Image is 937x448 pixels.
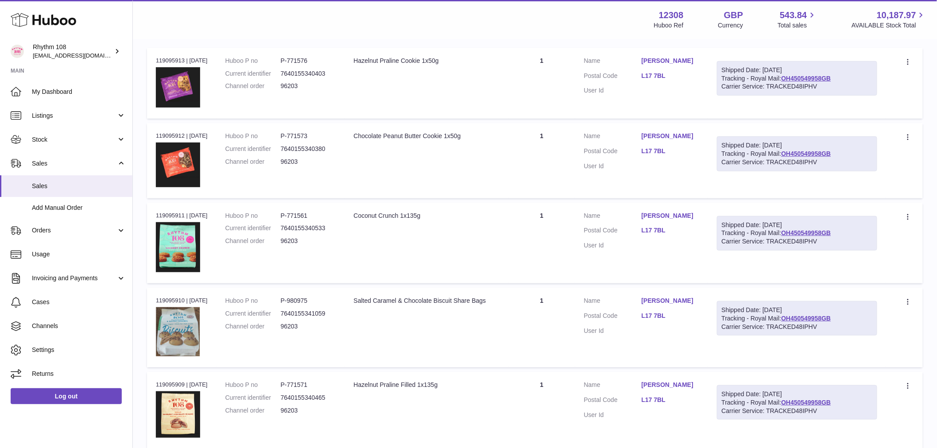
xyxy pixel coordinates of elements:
img: 123081684746069.JPG [156,143,200,187]
a: L17 7BL [642,72,699,80]
dt: Current identifier [225,394,281,402]
div: Carrier Service: TRACKED48IPHV [722,407,872,415]
a: OH450549958GB [781,399,831,406]
dt: Postal Code [584,396,642,406]
div: Shipped Date: [DATE] [722,221,872,229]
dt: Current identifier [225,224,281,232]
dd: 96203 [281,237,336,245]
strong: GBP [724,9,743,21]
div: 119095912 | [DATE] [156,132,208,140]
dt: Name [584,212,642,222]
a: [PERSON_NAME] [642,132,699,140]
a: L17 7BL [642,226,699,235]
div: Carrier Service: TRACKED48IPHV [722,82,872,91]
dt: Current identifier [225,309,281,318]
img: 1713955972.JPG [156,307,200,356]
dd: P-771576 [281,57,336,65]
dt: Name [584,297,642,307]
a: 10,187.97 AVAILABLE Stock Total [852,9,926,30]
td: 1 [509,203,575,283]
a: 543.84 Total sales [778,9,817,30]
dt: User Id [584,86,642,95]
dt: Name [584,57,642,67]
dt: Name [584,381,642,391]
div: Currency [718,21,743,30]
dd: P-980975 [281,297,336,305]
a: Log out [11,388,122,404]
a: [PERSON_NAME] [642,381,699,389]
div: Carrier Service: TRACKED48IPHV [722,237,872,246]
img: 123081684746041.JPG [156,67,200,108]
div: Shipped Date: [DATE] [722,141,872,150]
dt: User Id [584,241,642,250]
dd: 96203 [281,406,336,415]
div: Rhythm 108 [33,43,112,60]
dd: 7640155340380 [281,145,336,153]
div: 119095909 | [DATE] [156,381,208,389]
div: Shipped Date: [DATE] [722,306,872,314]
img: 123081684746340.JPG [156,222,200,272]
dt: Huboo P no [225,381,281,389]
img: 123081684746496.jpg [156,391,200,438]
span: Add Manual Order [32,204,126,212]
dt: Huboo P no [225,212,281,220]
a: OH450549958GB [781,75,831,82]
dd: P-771573 [281,132,336,140]
dt: Channel order [225,322,281,331]
dt: Channel order [225,237,281,245]
div: Tracking - Royal Mail: [717,301,877,336]
td: 1 [509,48,575,119]
span: Cases [32,298,126,306]
span: 10,187.97 [877,9,916,21]
dt: Channel order [225,82,281,90]
span: Total sales [778,21,817,30]
span: Orders [32,226,116,235]
dd: 7640155340465 [281,394,336,402]
td: 1 [509,123,575,198]
div: Shipped Date: [DATE] [722,390,872,398]
dd: 7640155340533 [281,224,336,232]
a: L17 7BL [642,396,699,404]
dt: Postal Code [584,226,642,237]
dd: P-771571 [281,381,336,389]
a: OH450549958GB [781,229,831,236]
a: OH450549958GB [781,315,831,322]
span: Invoicing and Payments [32,274,116,282]
dd: 96203 [281,322,336,331]
a: L17 7BL [642,312,699,320]
div: 119095911 | [DATE] [156,212,208,220]
a: L17 7BL [642,147,699,155]
img: internalAdmin-12308@internal.huboo.com [11,45,24,58]
strong: 12308 [659,9,684,21]
a: [PERSON_NAME] [642,57,699,65]
dd: 7640155341059 [281,309,336,318]
span: Sales [32,159,116,168]
a: [PERSON_NAME] [642,212,699,220]
dt: Current identifier [225,70,281,78]
a: OH450549958GB [781,150,831,157]
dt: Current identifier [225,145,281,153]
div: 119095910 | [DATE] [156,297,208,305]
span: Channels [32,322,126,330]
span: 543.84 [780,9,807,21]
dt: Postal Code [584,72,642,82]
dd: 7640155340403 [281,70,336,78]
div: Tracking - Royal Mail: [717,216,877,251]
span: My Dashboard [32,88,126,96]
div: Carrier Service: TRACKED48IPHV [722,158,872,166]
div: Shipped Date: [DATE] [722,66,872,74]
span: Usage [32,250,126,259]
div: Hazelnut Praline Cookie 1x50g [354,57,500,65]
div: 119095913 | [DATE] [156,57,208,65]
div: Hazelnut Praline Filled 1x135g [354,381,500,389]
span: [EMAIL_ADDRESS][DOMAIN_NAME] [33,52,130,59]
div: Salted Caramel & Chocolate Biscuit Share Bags [354,297,500,305]
dt: User Id [584,411,642,419]
div: Tracking - Royal Mail: [717,385,877,420]
div: Tracking - Royal Mail: [717,61,877,96]
dt: Huboo P no [225,132,281,140]
dd: 96203 [281,158,336,166]
dt: Channel order [225,406,281,415]
span: Settings [32,346,126,354]
dd: 96203 [281,82,336,90]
